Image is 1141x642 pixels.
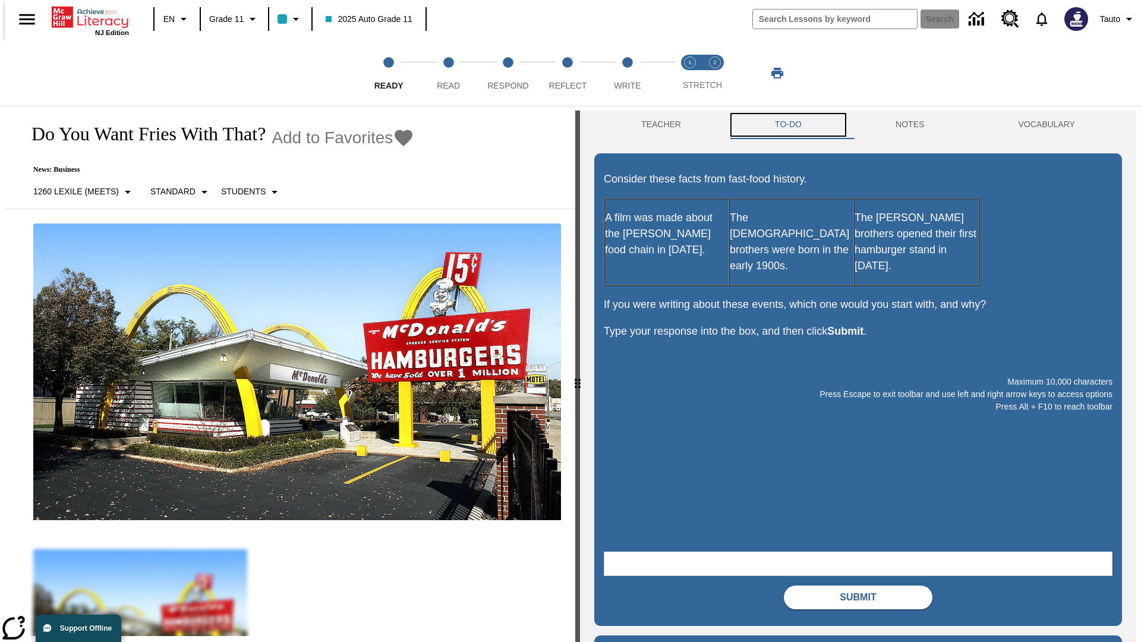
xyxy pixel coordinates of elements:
[1095,8,1141,30] button: Profile/Settings
[753,10,917,29] input: search field
[10,2,45,37] button: Open side menu
[36,615,121,642] button: Support Offline
[95,29,129,36] span: NJ Edition
[19,165,414,174] p: News: Business
[33,185,119,198] p: 1260 Lexile (Meets)
[758,62,796,84] button: Print
[19,123,266,145] h1: Do You Want Fries With That?
[216,181,286,203] button: Select Student
[5,111,575,636] div: reading
[158,8,196,30] button: Language: EN, Select a language
[614,81,641,90] span: Write
[604,401,1112,413] p: Press Alt + F10 to reach toolbar
[1057,4,1095,34] button: Select a new avatar
[437,81,460,90] span: Read
[849,111,971,139] button: NOTES
[580,111,1136,642] div: activity
[604,297,1112,313] p: If you were writing about these events, which one would you start with, and why?
[549,81,587,90] span: Reflect
[604,323,1112,339] p: Type your response into the box, and then click .
[713,59,716,65] text: 2
[728,111,849,139] button: TO-DO
[1100,13,1120,26] span: Tauto
[604,376,1112,388] p: Maximum 10,000 characters
[683,80,722,90] span: STRETCH
[326,13,412,26] span: 2025 Auto Grade 11
[698,40,732,106] button: Stretch Respond step 2 of 2
[221,185,266,198] p: Students
[273,8,308,30] button: Class color is light blue. Change class color
[730,210,853,274] p: The [DEMOGRAPHIC_DATA] brothers were born in the early 1900s.
[272,128,393,147] span: Add to Favorites
[594,111,728,139] button: Teacher
[60,624,112,632] span: Support Offline
[575,111,580,642] div: Press Enter or Spacebar and then press right and left arrow keys to move the slider
[673,40,707,106] button: Stretch Read step 1 of 2
[533,40,602,106] button: Reflect step 4 of 5
[163,13,175,26] span: EN
[487,81,528,90] span: Respond
[209,13,244,26] span: Grade 11
[594,111,1122,139] div: Instructional Panel Tabs
[593,40,662,106] button: Write step 5 of 5
[855,210,978,274] p: The [PERSON_NAME] brothers opened their first hamburger stand in [DATE].
[827,325,863,337] strong: Submit
[5,10,174,20] body: Maximum 10,000 characters Press Escape to exit toolbar and use left and right arrow keys to acces...
[29,181,140,203] button: Select Lexile, 1260 Lexile (Meets)
[604,171,1112,187] p: Consider these facts from fast-food history.
[962,3,994,36] a: Data Center
[971,111,1122,139] button: VOCABULARY
[784,586,932,609] button: Submit
[150,185,196,198] p: Standard
[1064,7,1088,31] img: Avatar
[414,40,483,106] button: Read step 2 of 5
[52,4,129,36] div: Home
[204,8,264,30] button: Grade: Grade 11, Select a grade
[1026,4,1057,34] a: Notifications
[688,59,691,65] text: 1
[146,181,216,203] button: Scaffolds, Standard
[474,40,543,106] button: Respond step 3 of 5
[272,127,414,148] button: Add to Favorites - Do You Want Fries With That?
[605,210,729,258] p: A film was made about the [PERSON_NAME] food chain in [DATE].
[604,388,1112,401] p: Press Escape to exit toolbar and use left and right arrow keys to access options
[374,81,404,90] span: Ready
[33,224,561,521] img: One of the first McDonald's stores, with the iconic red sign and golden arches.
[994,3,1026,35] a: Resource Center, Will open in new tab
[354,40,423,106] button: Ready step 1 of 5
